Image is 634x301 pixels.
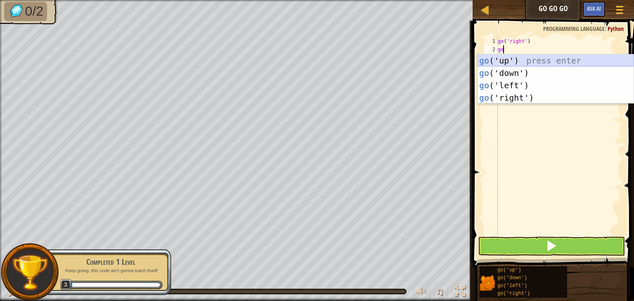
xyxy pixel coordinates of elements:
div: 2 [484,45,498,54]
button: Toggle fullscreen [452,284,468,301]
span: 3 [60,279,71,290]
img: portrait.png [480,275,495,291]
button: Show game menu [609,2,630,21]
p: Keep going, this code ain't gonna teach itself! [59,268,163,274]
li: Collect the gems. [4,2,47,21]
span: ♫ [436,285,444,298]
button: ♫ [434,284,448,301]
div: Completed 1 Level [59,256,163,268]
span: go('right') [497,291,530,296]
button: Adjust volume [414,284,430,301]
span: Programming language [543,25,605,33]
span: go('left') [497,283,527,289]
button: Ask AI [583,2,605,17]
div: 1 [484,37,498,45]
span: go('up') [497,267,521,273]
span: 0/2 [25,4,43,19]
span: Ask AI [587,5,601,12]
div: 3 [484,54,498,62]
span: Python [608,25,624,33]
button: Shift+Enter: Run current code. [478,237,625,256]
span: : [605,25,608,33]
img: trophy.png [11,254,49,291]
span: go('down') [497,275,527,281]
